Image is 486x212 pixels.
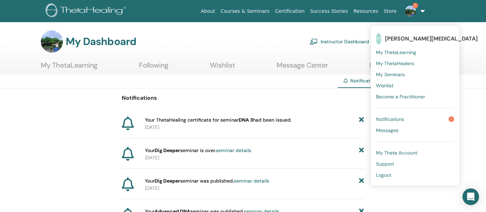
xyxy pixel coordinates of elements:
[198,5,218,18] a: About
[376,114,454,125] a: Notifications1
[376,80,454,91] a: Wishlist
[351,5,381,18] a: Resources
[376,127,398,133] span: Messages
[413,3,418,8] span: 1
[369,61,425,74] a: Help & Resources
[376,71,405,78] span: My Seminars
[216,147,251,153] a: seminar details
[376,49,416,55] span: My ThetaLearning
[376,33,382,44] span: YT
[139,61,168,74] a: Following
[310,38,318,45] img: chalkboard-teacher.svg
[46,3,128,19] img: logo.png
[376,82,393,89] span: Wishlist
[371,26,459,186] ul: 1
[381,5,400,18] a: Store
[145,154,364,161] p: [DATE]
[155,147,180,153] strong: Dig Deeper
[277,61,328,74] a: Message Center
[350,78,380,84] span: Notifications
[376,172,391,178] span: Logout
[376,125,454,136] a: Messages
[272,5,307,18] a: Certification
[310,34,369,49] a: Instructor Dashboard
[234,178,269,184] a: seminar details
[145,185,364,192] p: [DATE]
[122,94,364,102] p: Notifications
[376,169,454,180] a: Logout
[376,94,425,100] span: Become a Practitioner
[145,147,251,154] span: Your seminar is over.
[385,35,478,42] span: [PERSON_NAME][MEDICAL_DATA]
[145,124,364,131] p: [DATE]
[41,61,98,74] a: My ThetaLearning
[218,5,273,18] a: Courses & Seminars
[155,178,180,184] strong: Dig Deeper
[376,58,454,69] a: My ThetaHealers
[145,177,269,185] span: Your seminar was published.
[376,60,414,67] span: My ThetaHealers
[239,117,253,123] b: DNA 3
[66,35,136,48] h3: My Dashboard
[145,116,292,124] span: Your ThetaHealing certificate for seminar had been issued.
[376,47,454,58] a: My ThetaLearning
[376,147,454,158] a: My Theta Account
[210,61,235,74] a: Wishlist
[308,5,351,18] a: Success Stories
[376,91,454,102] a: Become a Practitioner
[376,161,394,167] span: Support
[41,30,63,53] img: default.jpg
[376,158,454,169] a: Support
[405,6,416,17] img: default.jpg
[376,150,417,156] span: My Theta Account
[449,116,454,122] span: 1
[376,31,454,47] a: YT[PERSON_NAME][MEDICAL_DATA]
[462,188,479,205] div: Open Intercom Messenger
[376,69,454,80] a: My Seminars
[376,116,404,122] span: Notifications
